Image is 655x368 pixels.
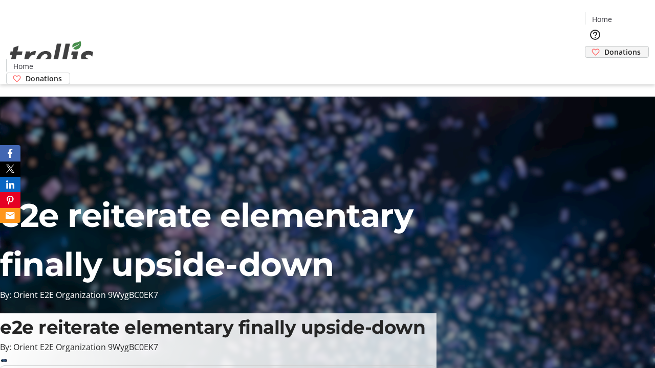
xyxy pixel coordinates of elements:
[604,47,641,57] span: Donations
[13,61,33,72] span: Home
[6,73,70,84] a: Donations
[6,30,97,81] img: Orient E2E Organization 9WygBC0EK7's Logo
[592,14,612,25] span: Home
[26,73,62,84] span: Donations
[585,14,618,25] a: Home
[585,46,649,58] a: Donations
[7,61,39,72] a: Home
[585,25,605,45] button: Help
[585,58,605,78] button: Cart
